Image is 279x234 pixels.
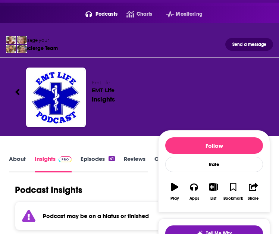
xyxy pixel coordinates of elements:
[157,8,203,20] button: open menu
[59,156,72,162] img: Podchaser Pro
[109,156,115,161] div: 41
[18,45,58,52] div: Concierge Team
[81,155,115,172] a: Episodes41
[92,80,110,85] span: Emt-life
[210,196,216,201] div: List
[6,45,16,53] img: Jon Profile
[137,9,153,19] span: Charts
[92,80,264,94] h2: EMT Life
[95,9,117,19] span: Podcasts
[170,196,179,201] div: Play
[76,8,117,20] button: open menu
[15,184,82,196] h1: Podcast Insights
[165,157,263,172] div: Rate
[6,36,16,44] img: Sydney Profile
[223,178,244,205] button: Bookmark
[124,155,145,172] a: Reviews
[223,196,243,201] div: Bookmark
[165,178,185,205] button: Play
[248,196,259,201] div: Share
[225,38,273,51] button: Send a message
[165,137,263,154] button: Follow
[117,8,152,20] a: Charts
[9,155,26,172] a: About
[35,155,72,172] a: InsightsPodchaser Pro
[154,155,174,172] a: Credits
[9,202,244,230] section: Click to expand status details
[17,45,27,53] img: Barbara Profile
[92,95,115,103] div: Insights
[204,178,223,205] button: List
[17,36,27,44] img: Jules Profile
[244,178,263,205] button: Share
[189,196,199,201] div: Apps
[185,178,204,205] button: Apps
[176,9,202,19] span: Monitoring
[18,37,58,43] div: Message your
[27,69,85,126] img: EMT Life
[43,212,149,219] strong: Podcast may be on a hiatus or finished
